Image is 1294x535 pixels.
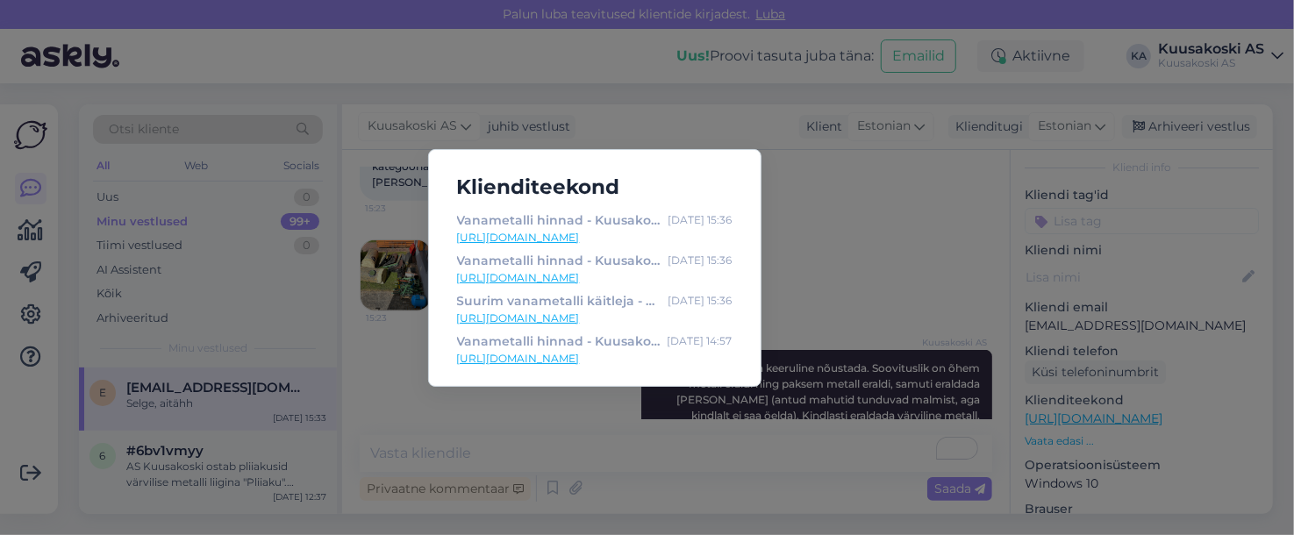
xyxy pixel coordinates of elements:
[668,210,733,230] div: [DATE] 15:36
[457,270,733,286] a: [URL][DOMAIN_NAME]
[457,291,661,310] div: Suurim vanametalli käitleja - Kuusakoski AS
[457,351,733,367] a: [URL][DOMAIN_NAME]
[668,291,733,310] div: [DATE] 15:36
[457,210,661,230] div: Vanametalli hinnad - Kuusakoski Eesti
[457,332,661,351] div: Vanametalli hinnad - Kuusakoski Eesti
[457,230,733,246] a: [URL][DOMAIN_NAME]
[443,171,747,203] h5: Klienditeekond
[457,310,733,326] a: [URL][DOMAIN_NAME]
[668,251,733,270] div: [DATE] 15:36
[457,251,661,270] div: Vanametalli hinnad - Kuusakoski Eesti
[668,332,733,351] div: [DATE] 14:57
